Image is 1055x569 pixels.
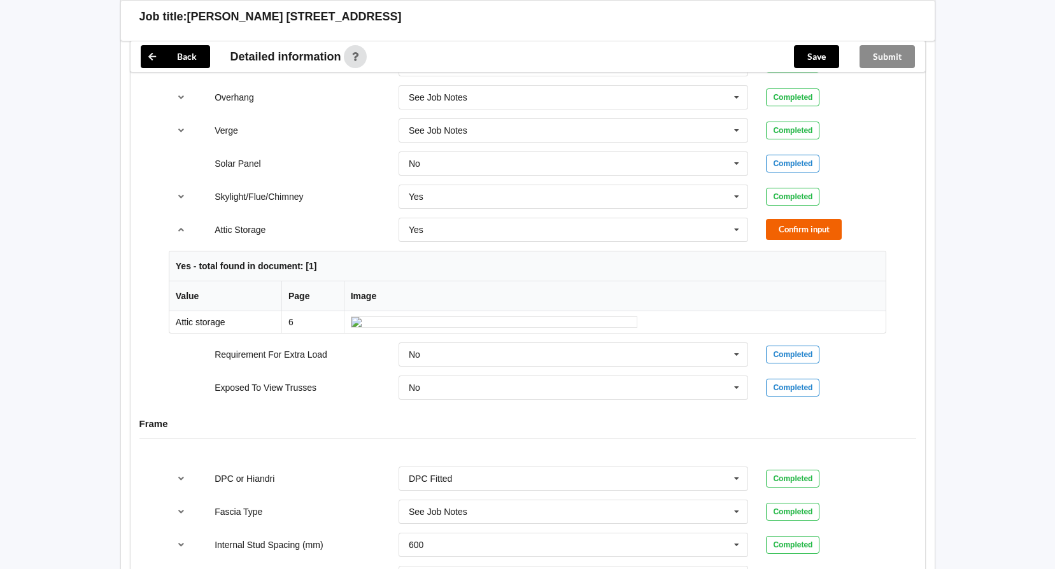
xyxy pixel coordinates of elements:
div: See Job Notes [409,507,467,516]
th: Yes - total found in document: [1] [169,251,886,281]
label: Internal Stud Spacing (mm) [215,540,323,550]
h4: Frame [139,418,916,430]
div: Completed [766,122,819,139]
td: 6 [281,311,344,333]
th: Page [281,281,344,311]
button: Save [794,45,839,68]
div: Completed [766,346,819,363]
span: Detailed information [230,51,341,62]
button: reference-toggle [169,533,194,556]
th: Value [169,281,281,311]
div: Completed [766,470,819,488]
div: Yes [409,225,423,234]
div: No [409,350,420,359]
div: See Job Notes [409,93,467,102]
label: Exposed To View Trusses [215,383,316,393]
div: Completed [766,188,819,206]
button: reference-toggle [169,467,194,490]
label: Fascia Type [215,507,262,517]
div: Completed [766,379,819,397]
div: No [409,383,420,392]
div: Completed [766,503,819,521]
div: DPC Fitted [409,474,452,483]
div: 600 [409,540,423,549]
button: Back [141,45,210,68]
label: Requirement For Extra Load [215,349,327,360]
label: Solar Panel [215,158,260,169]
button: reference-toggle [169,119,194,142]
label: Attic Storage [215,225,266,235]
label: Skylight/Flue/Chimney [215,192,303,202]
div: No [409,159,420,168]
th: Image [344,281,886,311]
button: Confirm input [766,219,842,240]
button: reference-toggle [169,500,194,523]
label: DPC or Hiandri [215,474,274,484]
button: reference-toggle [169,185,194,208]
h3: [PERSON_NAME] [STREET_ADDRESS] [187,10,402,24]
button: reference-toggle [169,86,194,109]
div: Completed [766,155,819,172]
button: reference-toggle [169,218,194,241]
div: Yes [409,192,423,201]
h3: Job title: [139,10,187,24]
td: Attic storage [169,311,281,333]
div: Completed [766,88,819,106]
div: See Job Notes [409,126,467,135]
label: Verge [215,125,238,136]
label: Overhang [215,92,253,102]
div: Completed [766,536,819,554]
img: ai_input-page6-AtticStorage-0-0.jpeg [351,316,637,328]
